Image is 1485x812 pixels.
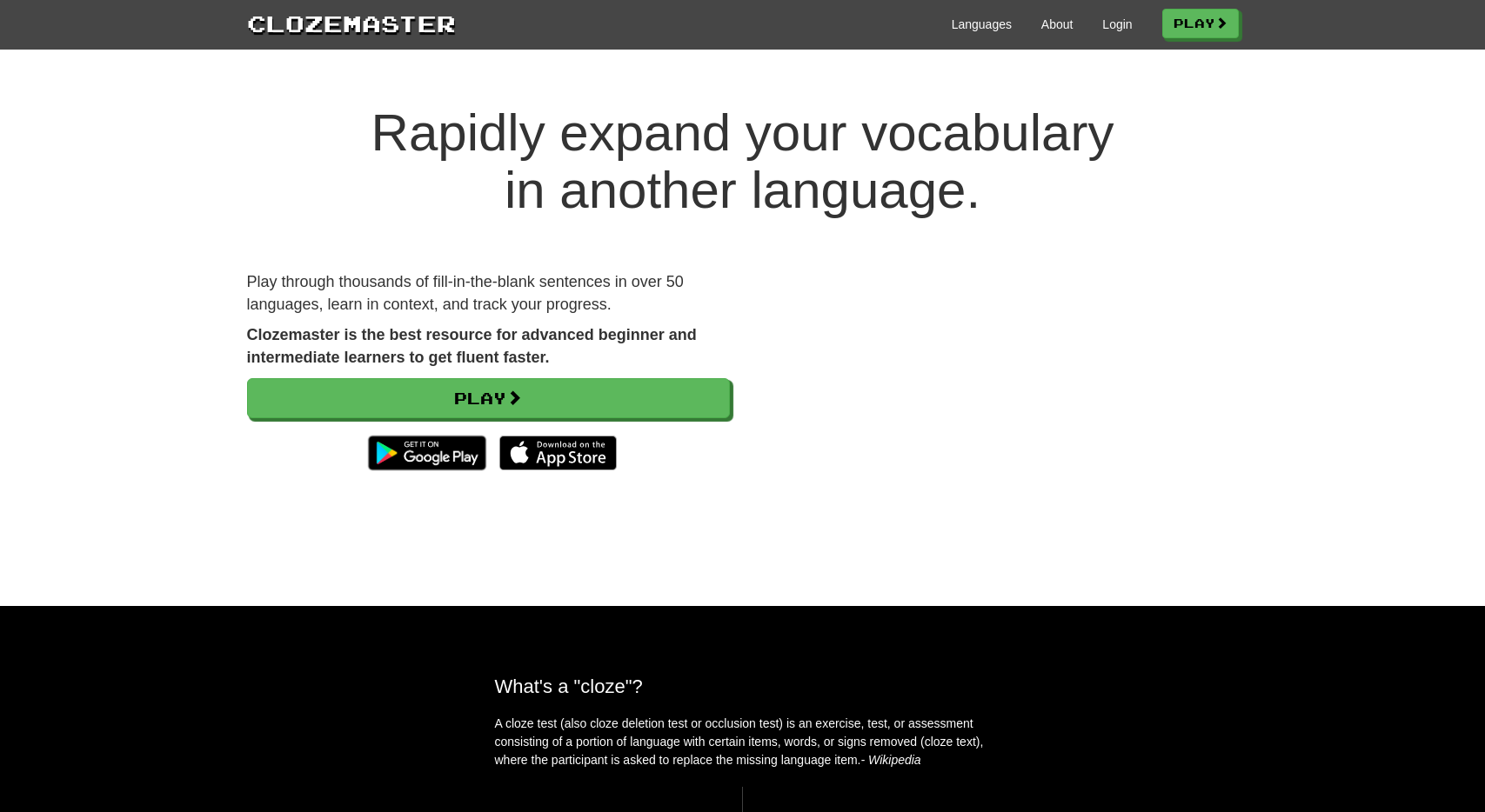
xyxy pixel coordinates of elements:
[861,753,921,767] em: - Wikipedia
[499,436,617,470] img: Download_on_the_App_Store_Badge_US-UK_135x40-25178aeef6eb6b83b96f5f2d004eda3bffbb37122de64afbaef7...
[1041,16,1074,33] a: About
[495,715,991,769] p: A cloze test (also cloze deletion test or occlusion test) is an exercise, test, or assessment con...
[952,16,1012,33] a: Languages
[1162,9,1239,38] a: Play
[247,378,730,418] a: Play
[247,326,697,366] strong: Clozemaster is the best resource for advanced beginner and intermediate learners to get fluent fa...
[247,271,730,316] p: Play through thousands of fill-in-the-blank sentences in over 50 languages, learn in context, and...
[359,427,494,479] img: Get it on Google Play
[247,7,456,39] a: Clozemaster
[1102,16,1132,33] a: Login
[495,676,991,697] h2: What's a "cloze"?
